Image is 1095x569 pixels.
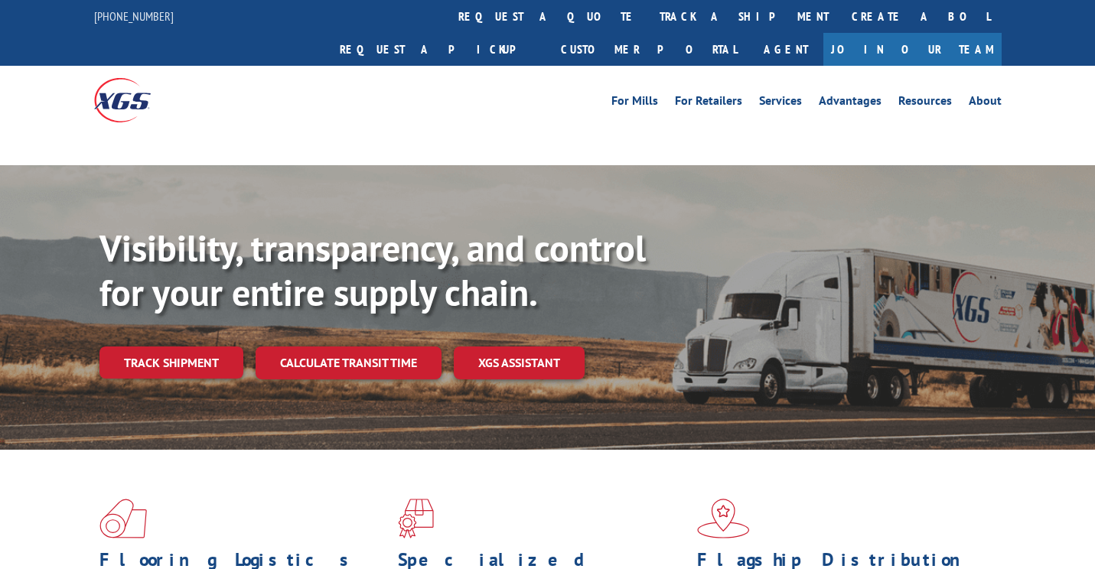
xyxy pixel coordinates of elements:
[328,33,549,66] a: Request a pickup
[99,346,243,379] a: Track shipment
[697,499,750,538] img: xgs-icon-flagship-distribution-model-red
[398,499,434,538] img: xgs-icon-focused-on-flooring-red
[99,499,147,538] img: xgs-icon-total-supply-chain-intelligence-red
[675,95,742,112] a: For Retailers
[99,224,646,316] b: Visibility, transparency, and control for your entire supply chain.
[969,95,1002,112] a: About
[94,8,174,24] a: [PHONE_NUMBER]
[748,33,823,66] a: Agent
[759,95,802,112] a: Services
[898,95,952,112] a: Resources
[549,33,748,66] a: Customer Portal
[611,95,658,112] a: For Mills
[454,346,585,379] a: XGS ASSISTANT
[823,33,1002,66] a: Join Our Team
[256,346,442,379] a: Calculate transit time
[819,95,882,112] a: Advantages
